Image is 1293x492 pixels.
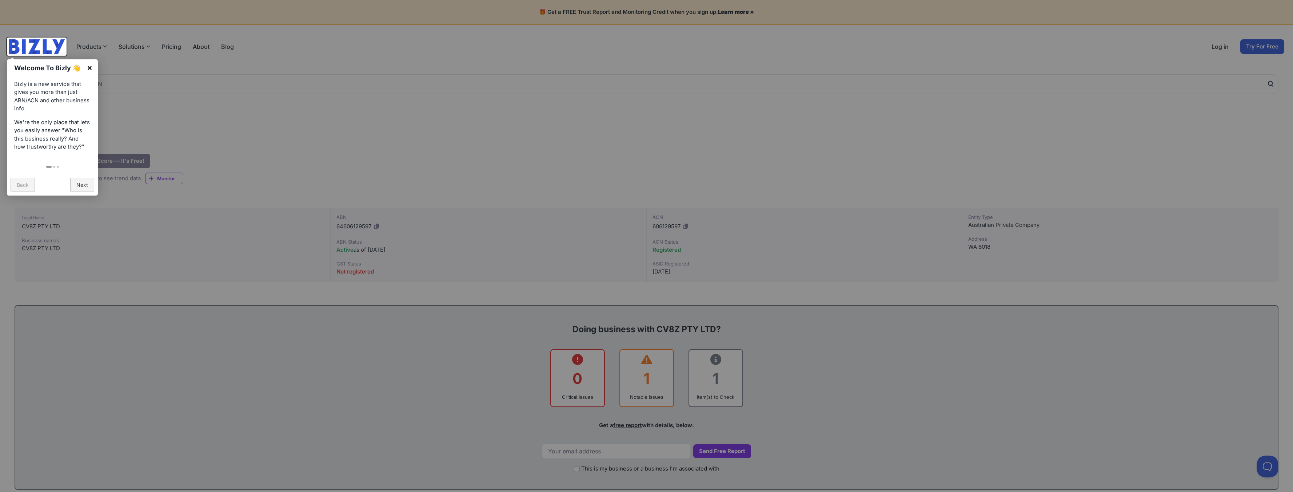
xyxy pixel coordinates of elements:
[11,178,35,192] a: Back
[81,59,98,76] a: ×
[14,118,91,151] p: We're the only place that lets you easily answer "Who is this business really? And how trustworth...
[70,178,94,192] a: Next
[14,80,91,113] p: Bizly is a new service that gives you more than just ABN/ACN and other business info.
[14,63,83,73] h1: Welcome To Bizly 👋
